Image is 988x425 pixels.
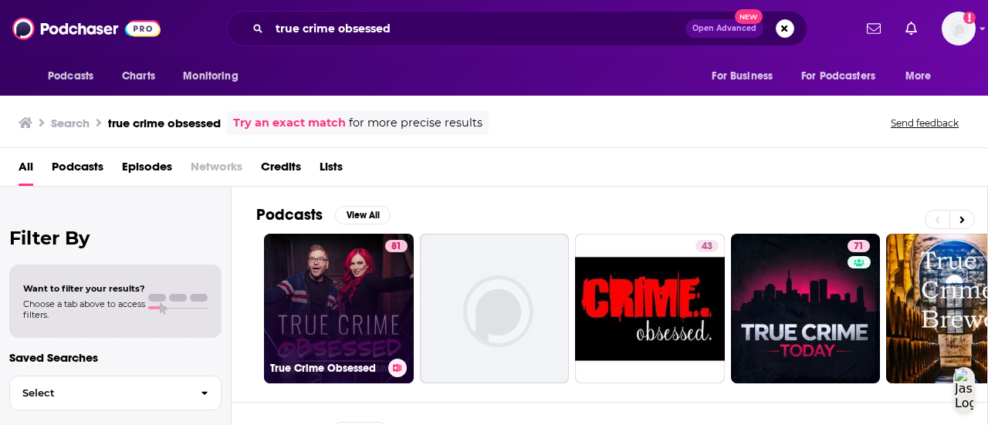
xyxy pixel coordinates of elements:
[122,66,155,87] span: Charts
[23,299,145,320] span: Choose a tab above to access filters.
[48,66,93,87] span: Podcasts
[270,362,382,375] h3: True Crime Obsessed
[385,240,408,252] a: 81
[9,350,222,365] p: Saved Searches
[349,114,482,132] span: for more precise results
[23,283,145,294] span: Want to filter your results?
[791,62,898,91] button: open menu
[227,11,807,46] div: Search podcasts, credits, & more...
[320,154,343,186] a: Lists
[895,62,951,91] button: open menu
[37,62,113,91] button: open menu
[233,114,346,132] a: Try an exact match
[51,116,90,130] h3: Search
[19,154,33,186] a: All
[191,154,242,186] span: Networks
[269,16,685,41] input: Search podcasts, credits, & more...
[575,234,725,383] a: 43
[335,206,391,224] button: View All
[731,234,881,383] a: 71
[122,154,172,186] a: Episodes
[712,66,773,87] span: For Business
[12,14,161,43] img: Podchaser - Follow, Share and Rate Podcasts
[702,239,712,255] span: 43
[701,62,792,91] button: open menu
[9,376,222,410] button: Select
[261,154,301,186] a: Credits
[801,66,875,87] span: For Podcasters
[854,239,864,255] span: 71
[256,205,323,224] h2: Podcasts
[695,240,719,252] a: 43
[735,9,763,24] span: New
[861,15,887,42] a: Show notifications dropdown
[848,240,870,252] a: 71
[183,66,238,87] span: Monitoring
[112,62,164,91] a: Charts
[9,227,222,249] h2: Filter By
[172,62,258,91] button: open menu
[886,116,963,130] button: Send feedback
[685,19,763,38] button: Open AdvancedNew
[692,25,756,32] span: Open Advanced
[108,116,221,130] h3: true crime obsessed
[391,239,401,255] span: 81
[899,15,923,42] a: Show notifications dropdown
[256,205,391,224] a: PodcastsView All
[52,154,103,186] a: Podcasts
[905,66,932,87] span: More
[963,12,976,24] svg: Add a profile image
[942,12,976,46] span: Logged in as RebRoz5
[264,234,414,383] a: 81True Crime Obsessed
[942,12,976,46] button: Show profile menu
[10,388,188,398] span: Select
[942,12,976,46] img: User Profile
